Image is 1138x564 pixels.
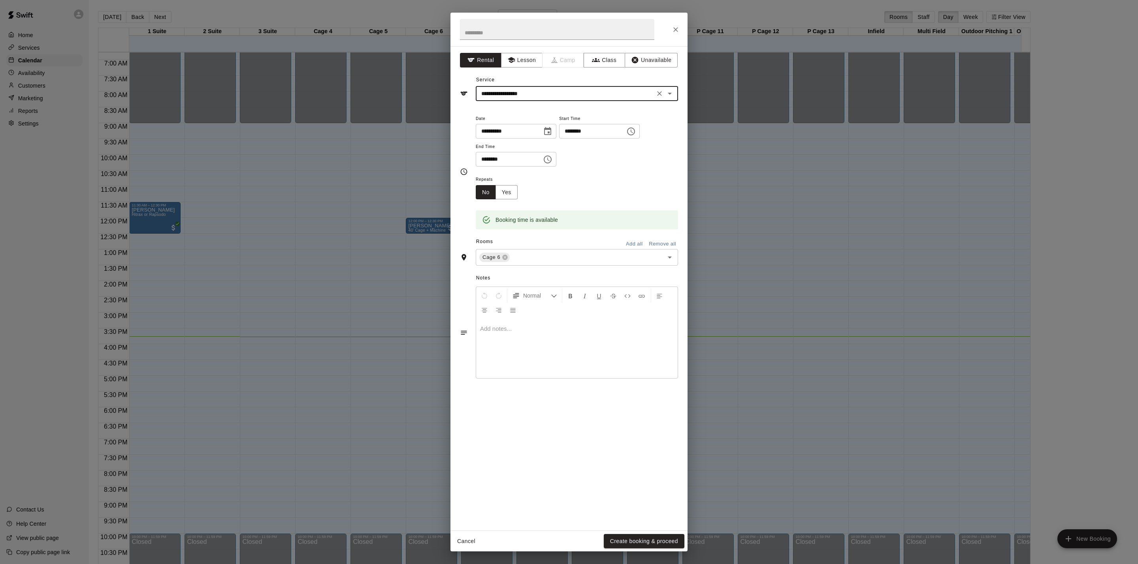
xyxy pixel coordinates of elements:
[664,88,675,99] button: Open
[476,272,678,285] span: Notes
[476,142,556,152] span: End Time
[476,185,518,200] div: outlined button group
[454,534,479,549] button: Cancel
[501,53,543,67] button: Lesson
[509,289,560,303] button: Formatting Options
[559,114,640,124] span: Start Time
[543,53,584,67] span: Camps can only be created in the Services page
[578,289,592,303] button: Format Italics
[540,124,556,139] button: Choose date, selected date is Sep 14, 2025
[496,213,558,227] div: Booking time is available
[647,238,678,250] button: Remove all
[492,289,505,303] button: Redo
[496,185,518,200] button: Yes
[460,329,468,337] svg: Notes
[479,253,503,261] span: Cage 6
[478,303,491,317] button: Center Align
[476,174,524,185] span: Repeats
[476,239,493,244] span: Rooms
[653,289,666,303] button: Left Align
[523,292,551,300] span: Normal
[592,289,606,303] button: Format Underline
[621,289,634,303] button: Insert Code
[479,253,510,262] div: Cage 6
[625,53,678,67] button: Unavailable
[607,289,620,303] button: Format Strikethrough
[460,253,468,261] svg: Rooms
[654,88,665,99] button: Clear
[476,114,556,124] span: Date
[460,168,468,176] svg: Timing
[476,77,495,82] span: Service
[669,22,683,37] button: Close
[584,53,625,67] button: Class
[622,238,647,250] button: Add all
[492,303,505,317] button: Right Align
[506,303,520,317] button: Justify Align
[460,53,501,67] button: Rental
[476,185,496,200] button: No
[664,252,675,263] button: Open
[623,124,639,139] button: Choose time, selected time is 3:45 PM
[540,152,556,167] button: Choose time, selected time is 4:15 PM
[564,289,577,303] button: Format Bold
[460,90,468,97] svg: Service
[604,534,684,549] button: Create booking & proceed
[478,289,491,303] button: Undo
[635,289,648,303] button: Insert Link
